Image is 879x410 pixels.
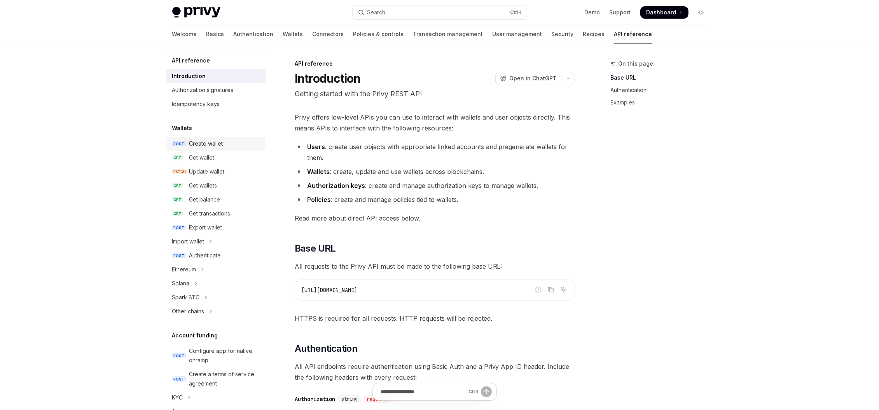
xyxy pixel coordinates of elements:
h5: API reference [172,56,210,65]
span: GET [172,197,183,203]
div: Import wallet [172,237,204,246]
button: Open search [353,5,527,19]
a: GETGet wallets [166,179,266,193]
div: Introduction [172,71,206,81]
div: Idempotency keys [172,99,220,109]
li: : create, update and use wallets across blockchains. [295,166,575,177]
span: Authentication [295,342,358,355]
a: GETGet balance [166,193,266,207]
h5: Account funding [172,331,218,340]
h1: Introduction [295,71,361,85]
a: Welcome [172,25,197,43]
a: Idempotency keys [166,97,266,111]
span: POST [172,253,186,259]
span: Ctrl K [510,9,522,16]
input: Ask a question... [381,383,465,400]
a: Authentication [611,84,713,96]
div: Get balance [189,195,220,204]
button: Send message [481,386,492,397]
button: Copy the contents from the code block [546,285,556,295]
button: Toggle KYC section [166,391,266,405]
a: Transaction management [413,25,483,43]
a: Examples [611,96,713,109]
p: Getting started with the Privy REST API [295,89,575,99]
span: On this page [619,59,654,68]
strong: Authorization keys [307,182,365,189]
div: Configure app for native onramp [189,346,261,365]
a: GETGet wallet [166,151,266,165]
span: POST [172,225,186,231]
div: Create a terms of service agreement [189,370,261,388]
a: Authentication [234,25,274,43]
span: POST [172,353,186,359]
div: Spark BTC [172,293,200,302]
div: Solana [172,279,190,288]
button: Toggle dark mode [695,6,707,19]
img: light logo [172,7,220,18]
strong: Policies [307,196,331,203]
li: : create user objects with appropriate linked accounts and pregenerate wallets for them. [295,141,575,163]
div: Authorization signatures [172,85,234,95]
button: Toggle Ethereum section [166,262,266,276]
strong: Wallets [307,168,330,175]
a: Connectors [313,25,344,43]
div: Update wallet [189,167,225,176]
a: Wallets [283,25,303,43]
span: Open in ChatGPT [510,75,557,82]
div: Create wallet [189,139,223,148]
a: Dashboard [640,6,689,19]
a: POSTCreate wallet [166,137,266,151]
button: Report incorrect code [533,285,543,295]
a: Policies & controls [353,25,404,43]
span: [URL][DOMAIN_NAME] [301,287,357,294]
a: PATCHUpdate wallet [166,165,266,179]
a: API reference [614,25,652,43]
div: Other chains [172,307,204,316]
span: Read more about direct API access below. [295,213,575,224]
span: Privy offers low-level APIs you can use to interact with wallets and user objects directly. This ... [295,112,575,134]
button: Open in ChatGPT [495,72,562,85]
div: Authenticate [189,251,221,260]
a: Security [552,25,574,43]
a: Base URL [611,71,713,84]
div: Get wallets [189,181,217,190]
a: Demo [585,9,600,16]
div: API reference [295,60,575,68]
div: Ethereum [172,265,196,274]
div: Export wallet [189,223,222,232]
strong: Users [307,143,325,151]
a: Introduction [166,69,266,83]
li: : create and manage policies tied to wallets. [295,194,575,205]
a: POSTConfigure app for native onramp [166,344,266,367]
li: : create and manage authorization keys to manage wallets. [295,180,575,191]
a: POSTAuthenticate [166,248,266,262]
span: All requests to the Privy API must be made to the following base URL: [295,261,575,272]
div: Search... [367,8,389,17]
button: Toggle Spark BTC section [166,290,266,304]
span: GET [172,211,183,217]
a: Recipes [583,25,605,43]
button: Toggle Other chains section [166,304,266,318]
a: POSTCreate a terms of service agreement [166,367,266,391]
button: Ask AI [558,285,568,295]
span: All API endpoints require authentication using Basic Auth and a Privy App ID header. Include the ... [295,361,575,383]
a: GETGet transactions [166,207,266,221]
a: POSTExport wallet [166,221,266,235]
span: PATCH [172,169,188,175]
div: Get wallet [189,153,215,162]
button: Toggle Import wallet section [166,235,266,248]
span: POST [172,141,186,147]
span: Dashboard [647,9,676,16]
h5: Wallets [172,123,192,133]
span: GET [172,183,183,189]
a: Support [610,9,631,16]
span: Base URL [295,242,336,255]
span: POST [172,376,186,382]
a: Basics [206,25,224,43]
span: HTTPS is required for all requests. HTTP requests will be rejected. [295,313,575,324]
div: Get transactions [189,209,231,218]
a: User management [493,25,542,43]
span: GET [172,155,183,161]
a: Authorization signatures [166,83,266,97]
div: KYC [172,393,183,402]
